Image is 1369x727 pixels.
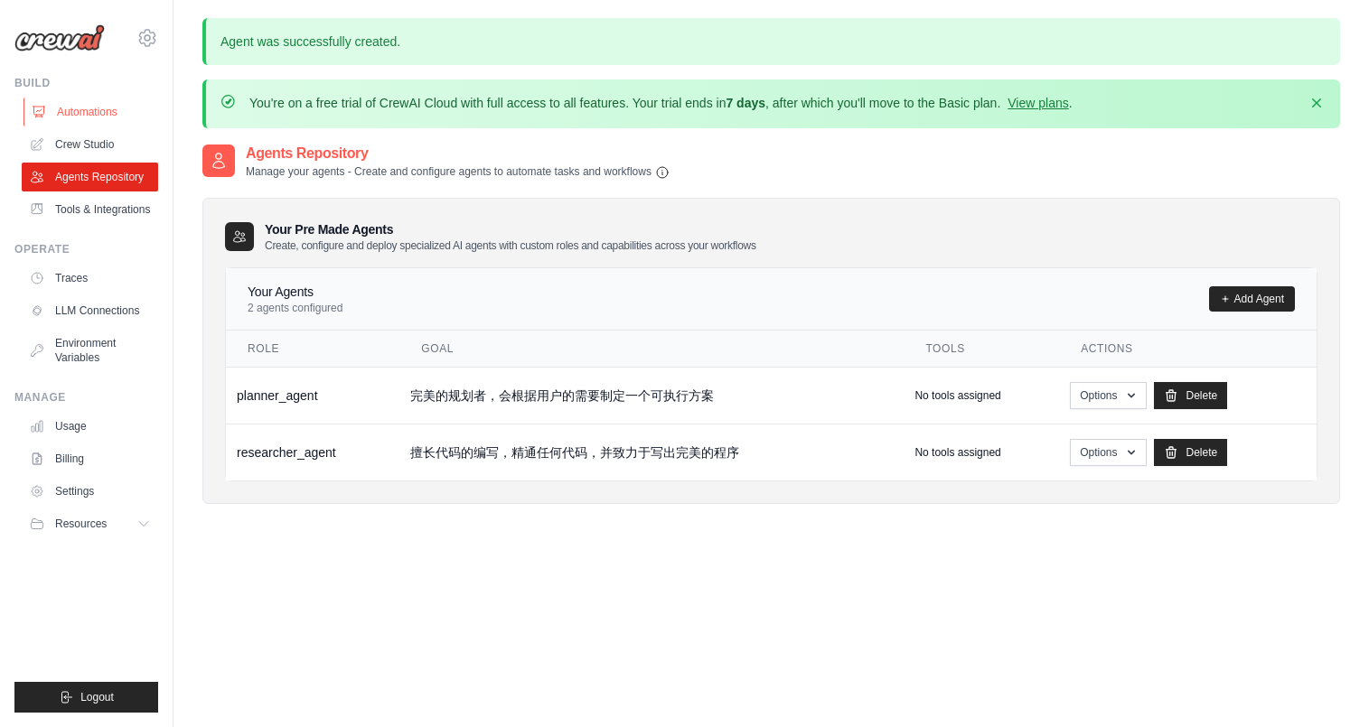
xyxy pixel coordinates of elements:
p: Create, configure and deploy specialized AI agents with custom roles and capabilities across your... [265,238,756,253]
p: Manage your agents - Create and configure agents to automate tasks and workflows [246,164,670,180]
h3: Your Pre Made Agents [265,220,756,253]
a: Automations [23,98,160,126]
a: Traces [22,264,158,293]
a: View plans [1008,96,1068,110]
button: Logout [14,682,158,713]
button: Options [1070,382,1147,409]
a: Delete [1154,439,1227,466]
span: Resources [55,517,107,531]
span: Logout [80,690,114,704]
td: 擅长代码的编写，精通任何代码，并致力于写出完美的程序 [399,424,904,480]
td: researcher_agent [226,424,399,480]
th: Tools [904,331,1059,368]
th: Actions [1059,331,1317,368]
p: 2 agents configured [248,301,342,315]
a: Usage [22,412,158,441]
img: Logo [14,24,105,51]
strong: 7 days [726,96,765,110]
a: Crew Studio [22,130,158,159]
td: 完美的规划者，会根据用户的需要制定一个可执行方案 [399,367,904,424]
th: Role [226,331,399,368]
div: Build [14,76,158,90]
h4: Your Agents [248,283,342,301]
div: Manage [14,390,158,405]
p: Agent was successfully created. [202,18,1340,65]
th: Goal [399,331,904,368]
button: Resources [22,509,158,538]
a: Billing [22,444,158,473]
a: Add Agent [1209,286,1295,312]
a: Delete [1154,382,1227,409]
a: Agents Repository [22,163,158,191]
a: Settings [22,477,158,506]
td: planner_agent [226,367,399,424]
a: Environment Variables [22,329,158,372]
div: Operate [14,242,158,256]
p: You're on a free trial of CrewAI Cloud with full access to all features. Your trial ends in , aft... [249,94,1073,112]
p: No tools assigned [914,445,1000,460]
a: LLM Connections [22,296,158,325]
h2: Agents Repository [246,143,670,164]
p: No tools assigned [914,388,1000,403]
button: Options [1070,439,1147,466]
a: Tools & Integrations [22,195,158,224]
